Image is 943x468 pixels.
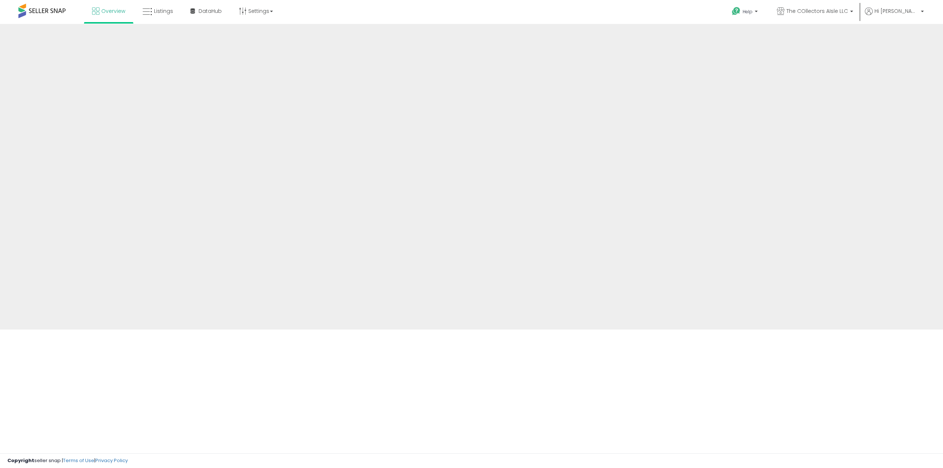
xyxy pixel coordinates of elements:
span: Hi [PERSON_NAME] [874,7,919,15]
span: DataHub [199,7,222,15]
a: Hi [PERSON_NAME] [865,7,924,24]
span: Overview [101,7,125,15]
span: Help [743,8,753,15]
span: Listings [154,7,173,15]
span: The COllectors AIsle LLC [786,7,848,15]
a: Help [726,1,765,24]
i: Get Help [732,7,741,16]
